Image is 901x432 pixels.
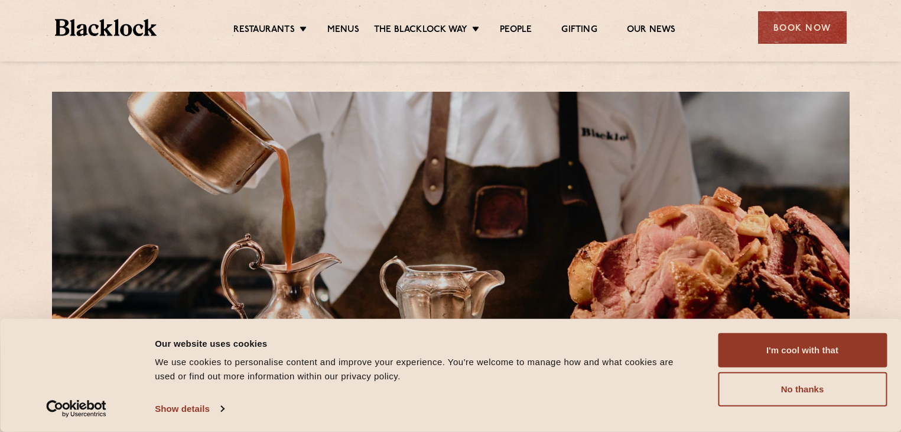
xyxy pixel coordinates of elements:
[25,400,128,418] a: Usercentrics Cookiebot - opens in a new window
[718,372,887,407] button: No thanks
[561,24,597,37] a: Gifting
[758,11,847,44] div: Book Now
[233,24,295,37] a: Restaurants
[155,336,691,350] div: Our website uses cookies
[155,400,223,418] a: Show details
[500,24,532,37] a: People
[155,355,691,383] div: We use cookies to personalise content and improve your experience. You're welcome to manage how a...
[627,24,676,37] a: Our News
[55,19,157,36] img: BL_Textured_Logo-footer-cropped.svg
[718,333,887,367] button: I'm cool with that
[374,24,467,37] a: The Blacklock Way
[327,24,359,37] a: Menus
